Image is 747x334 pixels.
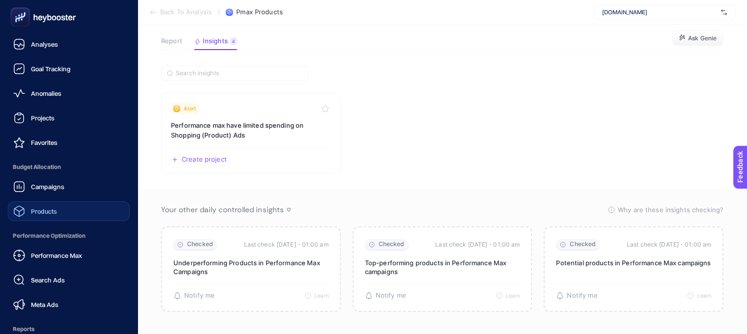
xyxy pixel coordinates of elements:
span: Alert [184,105,196,112]
span: Feedback [6,3,37,11]
span: Anomalies [31,89,61,97]
span: Meta Ads [31,301,58,308]
section: Insight Packages [161,93,723,173]
button: Notify me [556,292,597,300]
span: Your other daily controlled insights [161,205,284,215]
span: Report [161,37,182,45]
button: Notify me [173,292,215,300]
span: Campaigns [31,183,64,191]
span: Goal Tracking [31,65,71,73]
button: Toggle favorite [319,103,331,114]
p: Top-performing products in Performance Max campaigns [365,258,520,276]
span: Learn [697,292,711,299]
a: Analyses [8,34,130,54]
a: Projects [8,108,130,128]
span: Back To Analysis [160,8,212,16]
a: Campaigns [8,177,130,196]
time: Last check [DATE]・01:00 am [627,240,711,250]
span: Checked [187,241,213,248]
div: 4 [230,37,237,45]
span: Why are these insights checking? [618,205,723,215]
p: Potential products in Performance Max campaigns [556,258,711,267]
time: Last check [DATE]・01:00 am [435,240,520,250]
button: Notify me [365,292,406,300]
a: Goal Tracking [8,59,130,79]
a: Products [8,201,130,221]
span: / [218,8,220,16]
span: Ask Genie [688,34,717,42]
span: Checked [570,241,596,248]
span: Performance Optimization [8,226,130,246]
button: Learn [496,292,520,299]
a: Anomalies [8,83,130,103]
button: Learn [687,292,711,299]
button: Ask Genie [672,30,723,46]
button: Create a new project based on this insight [171,156,227,164]
span: Insights [203,37,228,45]
a: View insight titled [161,93,341,173]
a: Performance Max [8,246,130,265]
span: Analyses [31,40,58,48]
time: Last check [DATE]・01:00 am [244,240,329,250]
span: Notify me [184,292,215,300]
img: svg%3e [721,7,727,17]
span: Favorites [31,139,57,146]
span: Pmax Products [236,8,283,16]
span: Notify me [567,292,597,300]
h3: Insight title [171,120,331,140]
span: Learn [314,292,329,299]
span: Performance Max [31,251,82,259]
p: Underperforming Products in Performance Max Campaigns [173,258,329,276]
span: Projects [31,114,55,122]
span: Learn [506,292,520,299]
input: Search [176,70,303,77]
span: Notify me [376,292,406,300]
span: Budget Allocation [8,157,130,177]
section: Passive Insight Packages [161,226,723,312]
a: Search Ads [8,270,130,290]
a: Meta Ads [8,295,130,314]
span: [DOMAIN_NAME] [602,8,717,16]
span: Create project [182,156,227,164]
span: Products [31,207,57,215]
span: Search Ads [31,276,65,284]
span: Checked [379,241,405,248]
a: Favorites [8,133,130,152]
button: Learn [304,292,329,299]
